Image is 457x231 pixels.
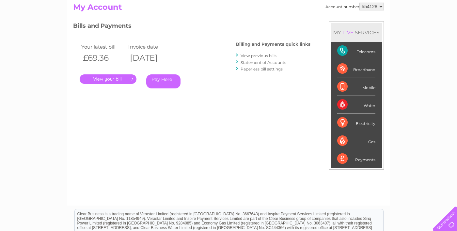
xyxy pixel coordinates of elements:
[337,78,375,96] div: Mobile
[146,74,181,88] a: Pay Here
[127,51,174,65] th: [DATE]
[358,28,373,33] a: Energy
[241,67,283,71] a: Paperless bill settings
[337,150,375,168] div: Payments
[337,60,375,78] div: Broadband
[241,53,276,58] a: View previous bills
[325,3,384,10] div: Account number
[73,21,310,33] h3: Bills and Payments
[337,114,375,132] div: Electricity
[337,42,375,60] div: Telecoms
[342,28,355,33] a: Water
[400,28,410,33] a: Blog
[436,28,451,33] a: Log out
[337,132,375,150] div: Gas
[80,42,127,51] td: Your latest bill
[331,23,382,42] div: MY SERVICES
[236,42,310,47] h4: Billing and Payments quick links
[127,42,174,51] td: Invoice date
[377,28,396,33] a: Telecoms
[341,29,355,36] div: LIVE
[73,3,384,15] h2: My Account
[241,60,286,65] a: Statement of Accounts
[80,51,127,65] th: £69.36
[337,96,375,114] div: Water
[334,3,379,11] a: 0333 014 3131
[414,28,430,33] a: Contact
[16,17,49,37] img: logo.png
[75,4,383,32] div: Clear Business is a trading name of Verastar Limited (registered in [GEOGRAPHIC_DATA] No. 3667643...
[80,74,136,84] a: .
